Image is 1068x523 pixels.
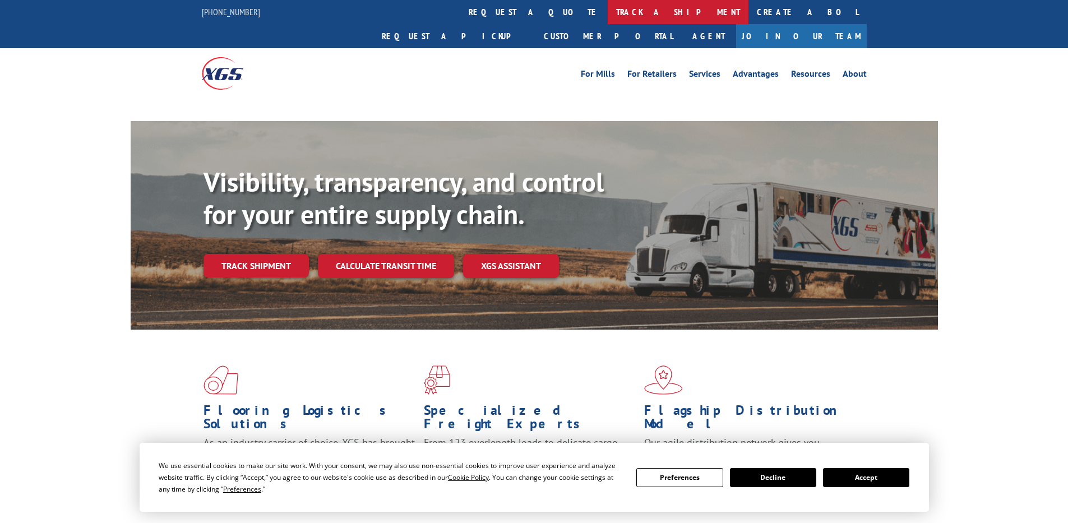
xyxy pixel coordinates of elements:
a: About [843,70,867,82]
img: xgs-icon-focused-on-flooring-red [424,365,450,395]
h1: Flagship Distribution Model [644,404,856,436]
a: Track shipment [204,254,309,277]
a: Agent [681,24,736,48]
span: As an industry carrier of choice, XGS has brought innovation and dedication to flooring logistics... [204,436,415,476]
button: Decline [730,468,816,487]
button: Accept [823,468,909,487]
button: Preferences [636,468,723,487]
a: For Mills [581,70,615,82]
h1: Specialized Freight Experts [424,404,636,436]
span: Preferences [223,484,261,494]
h1: Flooring Logistics Solutions [204,404,415,436]
a: Join Our Team [736,24,867,48]
a: Resources [791,70,830,82]
a: Request a pickup [373,24,535,48]
span: Our agile distribution network gives you nationwide inventory management on demand. [644,436,850,462]
div: Cookie Consent Prompt [140,443,929,512]
a: Calculate transit time [318,254,454,278]
a: XGS ASSISTANT [463,254,559,278]
span: Cookie Policy [448,473,489,482]
div: We use essential cookies to make our site work. With your consent, we may also use non-essential ... [159,460,623,495]
p: From 123 overlength loads to delicate cargo, our experienced staff knows the best way to move you... [424,436,636,486]
b: Visibility, transparency, and control for your entire supply chain. [204,164,604,232]
a: For Retailers [627,70,677,82]
a: Customer Portal [535,24,681,48]
img: xgs-icon-total-supply-chain-intelligence-red [204,365,238,395]
a: Services [689,70,720,82]
img: xgs-icon-flagship-distribution-model-red [644,365,683,395]
a: Advantages [733,70,779,82]
a: [PHONE_NUMBER] [202,6,260,17]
